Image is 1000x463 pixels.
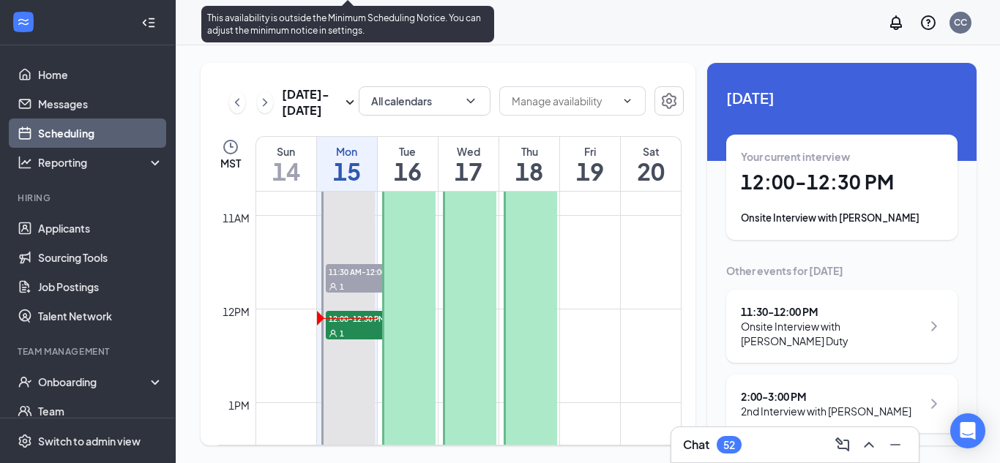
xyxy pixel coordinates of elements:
[950,413,985,448] div: Open Intercom Messenger
[317,144,377,159] div: Mon
[222,138,239,156] svg: Clock
[560,144,620,159] div: Fri
[741,319,922,348] div: Onsite Interview with [PERSON_NAME] Duty
[378,159,438,184] h1: 16
[925,395,943,413] svg: ChevronRight
[258,94,272,111] svg: ChevronRight
[329,282,337,291] svg: User
[256,159,316,184] h1: 14
[18,345,160,358] div: Team Management
[256,144,316,159] div: Sun
[378,144,438,159] div: Tue
[16,15,31,29] svg: WorkstreamLogo
[317,159,377,184] h1: 15
[38,301,163,331] a: Talent Network
[741,304,922,319] div: 11:30 - 12:00 PM
[229,91,245,113] button: ChevronLeft
[621,159,681,184] h1: 20
[340,328,344,339] span: 1
[919,14,937,31] svg: QuestionInfo
[621,144,681,159] div: Sat
[18,192,160,204] div: Hiring
[282,86,341,118] h3: [DATE] - [DATE]
[38,243,163,272] a: Sourcing Tools
[726,263,958,278] div: Other events for [DATE]
[887,14,905,31] svg: Notifications
[621,137,681,191] a: September 20, 2025
[38,118,163,148] a: Scheduling
[230,94,245,111] svg: ChevronLeft
[887,436,904,453] svg: Minimize
[654,86,684,118] a: Settings
[326,311,399,325] span: 12:00-12:30 PM
[38,214,163,243] a: Applicants
[38,272,163,301] a: Job Postings
[439,137,499,191] a: September 17, 2025
[741,170,943,195] h1: 12:00 - 12:30 PM
[925,317,943,335] svg: ChevronRight
[317,137,377,191] a: September 15, 2025
[359,86,490,116] button: All calendarsChevronDown
[857,433,881,456] button: ChevronUp
[499,159,559,184] h1: 18
[38,89,163,118] a: Messages
[499,137,559,191] a: September 18, 2025
[560,159,620,184] h1: 19
[741,404,911,418] div: 2nd Interview with [PERSON_NAME]
[463,94,478,108] svg: ChevronDown
[256,137,316,191] a: September 14, 2025
[741,211,943,225] div: Onsite Interview with [PERSON_NAME]
[18,434,32,448] svg: Settings
[220,210,253,226] div: 11am
[378,137,438,191] a: September 16, 2025
[38,374,151,389] div: Onboarding
[726,86,958,109] span: [DATE]
[38,434,141,448] div: Switch to admin view
[741,389,911,404] div: 2:00 - 3:00 PM
[38,155,164,170] div: Reporting
[141,15,156,30] svg: Collapse
[512,93,616,109] input: Manage availability
[220,156,241,170] span: MST
[831,433,854,456] button: ComposeMessage
[340,282,344,292] span: 1
[660,92,678,110] svg: Settings
[654,86,684,116] button: Settings
[201,6,494,42] div: This availability is outside the Minimum Scheduling Notice. You can adjust the minimum notice in ...
[439,144,499,159] div: Wed
[622,95,633,107] svg: ChevronDown
[329,329,337,338] svg: User
[439,159,499,184] h1: 17
[220,304,253,320] div: 12pm
[225,397,253,413] div: 1pm
[884,433,907,456] button: Minimize
[560,137,620,191] a: September 19, 2025
[257,91,273,113] button: ChevronRight
[834,436,851,453] svg: ComposeMessage
[954,16,967,29] div: CC
[201,10,297,35] h1: Scheduling
[860,436,878,453] svg: ChevronUp
[683,437,709,453] h3: Chat
[741,149,943,164] div: Your current interview
[18,374,32,389] svg: UserCheck
[499,144,559,159] div: Thu
[341,94,359,111] svg: SmallChevronDown
[326,264,399,279] span: 11:30 AM-12:00 PM
[723,439,735,451] div: 52
[38,396,163,426] a: Team
[18,155,32,170] svg: Analysis
[38,60,163,89] a: Home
